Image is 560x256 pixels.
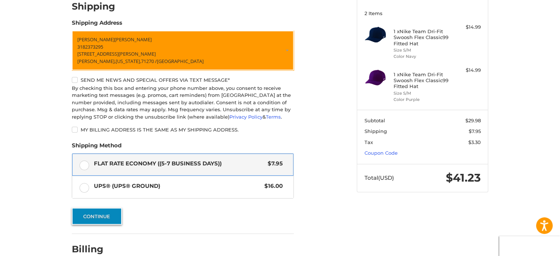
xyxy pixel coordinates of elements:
span: [PERSON_NAME] [77,36,115,43]
label: My billing address is the same as my shipping address. [72,127,294,133]
h3: 2 Items [364,10,481,16]
span: UPS® (UPS® Ground) [94,182,261,190]
span: [PERSON_NAME] [115,36,152,43]
div: $14.99 [452,67,481,74]
legend: Shipping Address [72,19,122,31]
a: Terms [266,114,281,120]
span: [US_STATE], [116,58,141,64]
iframe: Google Customer Reviews [499,236,560,256]
span: $29.98 [465,118,481,123]
h4: 1 x Nike Team Dri-Fit Swoosh Flex Classic99 Fitted Hat [394,28,450,46]
h2: Billing [72,243,115,255]
span: $7.95 [469,128,481,134]
span: Flat Rate Economy ((5-7 Business Days)) [94,159,264,168]
button: Continue [72,208,122,225]
li: Color Navy [394,53,450,60]
span: $7.95 [264,159,283,168]
span: $16.00 [261,182,283,190]
legend: Shipping Method [72,141,121,153]
a: Privacy Policy [229,114,263,120]
h2: Shipping [72,1,115,12]
a: Coupon Code [364,150,398,156]
span: Shipping [364,128,387,134]
div: By checking this box and entering your phone number above, you consent to receive marketing text ... [72,85,294,121]
div: $14.99 [452,24,481,31]
span: [PERSON_NAME], [77,58,116,64]
a: Enter or select a different address [72,31,294,70]
span: Subtotal [364,118,385,123]
span: [GEOGRAPHIC_DATA] [157,58,204,64]
span: 3182373295 [77,43,103,50]
span: $3.30 [468,139,481,145]
li: Size S/M [394,47,450,53]
label: Send me news and special offers via text message* [72,77,294,83]
li: Size S/M [394,90,450,97]
span: 71270 / [141,58,157,64]
span: Tax [364,139,373,145]
span: Total (USD) [364,174,394,181]
span: $41.23 [446,171,481,185]
li: Color Purple [394,97,450,103]
span: [STREET_ADDRESS][PERSON_NAME] [77,50,156,57]
h4: 1 x Nike Team Dri-Fit Swoosh Flex Classic99 Fitted Hat [394,71,450,90]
